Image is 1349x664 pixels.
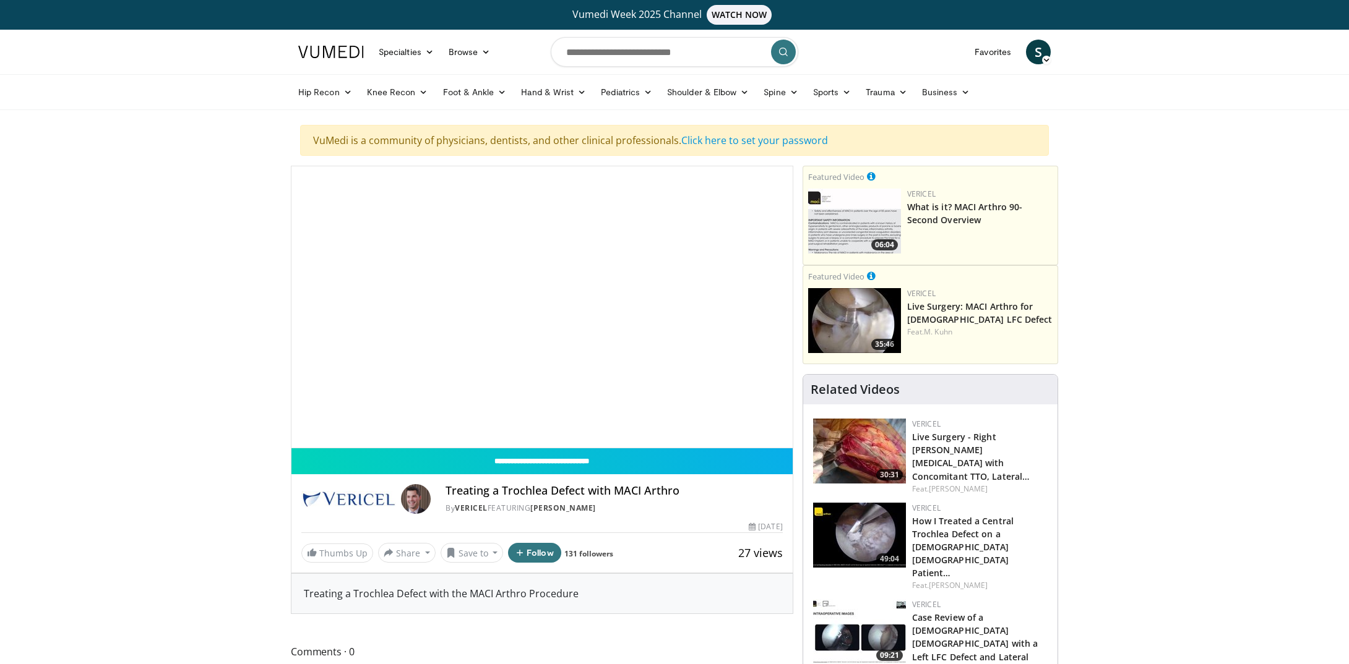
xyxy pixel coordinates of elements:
a: Trauma [858,80,915,104]
a: Sports [806,80,859,104]
a: Specialties [371,40,441,64]
span: 30:31 [876,469,903,480]
div: Feat. [912,580,1048,591]
small: Featured Video [808,271,864,282]
a: S [1026,40,1051,64]
input: Search topics, interventions [551,37,798,67]
img: Vericel [301,484,396,514]
a: Shoulder & Elbow [660,80,756,104]
a: 09:21 [813,599,906,664]
a: [PERSON_NAME] [929,580,988,590]
a: 35:46 [808,288,901,353]
a: Click here to set your password [681,134,828,147]
a: Live Surgery: MACI Arthro for [DEMOGRAPHIC_DATA] LFC Defect [907,300,1053,325]
img: 5aa0332e-438a-4b19-810c-c6dfa13c7ee4.150x105_q85_crop-smart_upscale.jpg [813,503,906,568]
a: M. Kuhn [924,326,952,337]
a: What is it? MACI Arthro 90-Second Overview [907,201,1023,226]
img: f2822210-6046-4d88-9b48-ff7c77ada2d7.150x105_q85_crop-smart_upscale.jpg [813,419,906,483]
a: Vumedi Week 2025 ChannelWATCH NOW [300,5,1049,25]
a: Spine [756,80,805,104]
button: Share [378,543,436,563]
span: 06:04 [871,239,898,250]
img: aa6cc8ed-3dbf-4b6a-8d82-4a06f68b6688.150x105_q85_crop-smart_upscale.jpg [808,189,901,253]
img: 7de77933-103b-4dce-a29e-51e92965dfc4.150x105_q85_crop-smart_upscale.jpg [813,599,906,664]
a: Vericel [907,288,936,299]
div: VuMedi is a community of physicians, dentists, and other clinical professionals. [300,125,1049,156]
button: Follow [508,543,561,563]
span: WATCH NOW [707,5,772,25]
a: 06:04 [808,189,901,253]
a: Vericel [907,189,936,199]
a: Live Surgery - Right [PERSON_NAME][MEDICAL_DATA] with Concomitant TTO, Lateral… [912,431,1030,482]
a: Vericel [912,503,941,513]
a: Vericel [912,419,941,429]
a: Hip Recon [291,80,360,104]
a: Thumbs Up [301,543,373,563]
img: VuMedi Logo [298,46,364,58]
a: [PERSON_NAME] [929,483,988,494]
button: Save to [441,543,504,563]
div: [DATE] [749,521,782,532]
a: Foot & Ankle [436,80,514,104]
h4: Treating a Trochlea Defect with MACI Arthro [446,484,782,498]
div: Feat. [912,483,1048,495]
span: 09:21 [876,650,903,661]
a: How I Treated a Central Trochlea Defect on a [DEMOGRAPHIC_DATA] [DEMOGRAPHIC_DATA] Patient… [912,515,1014,579]
a: Business [915,80,978,104]
span: 35:46 [871,339,898,350]
div: Treating a Trochlea Defect with the MACI Arthro Procedure [291,574,793,613]
a: Vericel [455,503,488,513]
img: Avatar [401,484,431,514]
a: [PERSON_NAME] [530,503,596,513]
h4: Related Videos [811,382,900,397]
a: 131 followers [564,548,613,559]
a: Pediatrics [593,80,660,104]
div: By FEATURING [446,503,782,514]
a: Vericel [912,599,941,610]
a: Favorites [967,40,1019,64]
a: Browse [441,40,498,64]
a: Hand & Wrist [514,80,593,104]
span: 27 views [738,545,783,560]
img: eb023345-1e2d-4374-a840-ddbc99f8c97c.150x105_q85_crop-smart_upscale.jpg [808,288,901,353]
span: 49:04 [876,553,903,564]
video-js: Video Player [291,166,793,448]
a: 49:04 [813,503,906,568]
a: 30:31 [813,419,906,483]
a: Knee Recon [360,80,436,104]
span: Comments 0 [291,644,793,660]
small: Featured Video [808,171,864,182]
div: Feat. [907,326,1053,338]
